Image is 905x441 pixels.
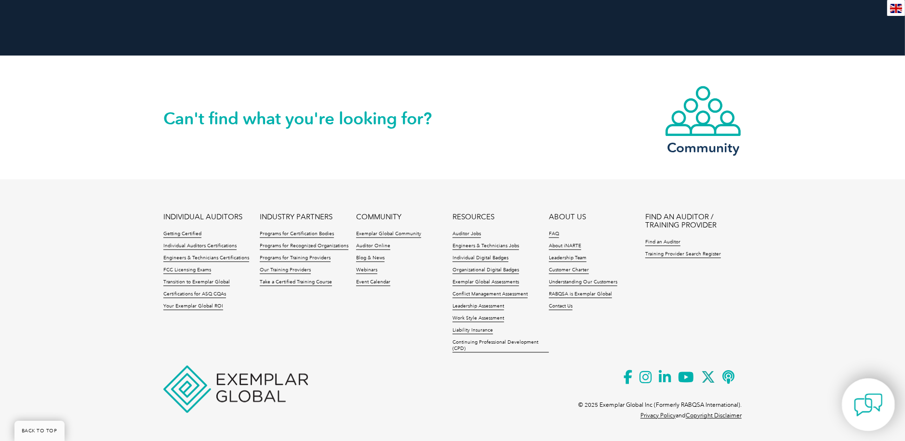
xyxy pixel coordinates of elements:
[14,421,65,441] a: BACK TO TOP
[549,213,586,221] a: ABOUT US
[549,291,612,298] a: RABQSA is Exemplar Global
[163,267,211,274] a: FCC Licensing Exams
[356,213,401,221] a: COMMUNITY
[163,255,249,262] a: Engineers & Technicians Certifications
[356,231,421,238] a: Exemplar Global Community
[549,267,589,274] a: Customer Charter
[452,267,519,274] a: Organizational Digital Badges
[890,4,902,13] img: en
[549,279,617,286] a: Understanding Our Customers
[260,279,332,286] a: Take a Certified Training Course
[260,255,331,262] a: Programs for Training Providers
[452,291,528,298] a: Conflict Management Assessment
[163,213,242,221] a: INDIVIDUAL AUDITORS
[640,412,676,419] a: Privacy Policy
[260,267,311,274] a: Our Training Providers
[163,303,223,310] a: Your Exemplar Global ROI
[452,243,519,250] a: Engineers & Technicians Jobs
[665,142,742,154] h3: Community
[578,400,742,410] p: © 2025 Exemplar Global Inc (Formerly RABQSA International).
[356,255,385,262] a: Blog & News
[549,243,581,250] a: About iNARTE
[854,390,883,419] img: contact-chat.png
[549,255,586,262] a: Leadership Team
[163,279,230,286] a: Transition to Exemplar Global
[356,279,390,286] a: Event Calendar
[452,339,549,352] a: Continuing Professional Development (CPD)
[356,267,377,274] a: Webinars
[163,243,237,250] a: Individual Auditors Certifications
[686,412,742,419] a: Copyright Disclaimer
[665,85,742,137] img: icon-community.webp
[163,231,201,238] a: Getting Certified
[163,111,452,126] h2: Can't find what you're looking for?
[163,365,308,413] img: Exemplar Global
[549,303,572,310] a: Contact Us
[356,243,390,250] a: Auditor Online
[163,291,226,298] a: Certifications for ASQ CQAs
[549,231,559,238] a: FAQ
[645,251,721,258] a: Training Provider Search Register
[452,231,481,238] a: Auditor Jobs
[260,243,348,250] a: Programs for Recognized Organizations
[645,213,742,229] a: FIND AN AUDITOR / TRAINING PROVIDER
[640,410,742,421] p: and
[452,279,519,286] a: Exemplar Global Assessments
[452,255,508,262] a: Individual Digital Badges
[260,231,334,238] a: Programs for Certification Bodies
[452,303,504,310] a: Leadership Assessment
[452,327,493,334] a: Liability Insurance
[452,213,494,221] a: RESOURCES
[260,213,333,221] a: INDUSTRY PARTNERS
[665,85,742,154] a: Community
[452,315,504,322] a: Work Style Assessment
[645,239,680,246] a: Find an Auditor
